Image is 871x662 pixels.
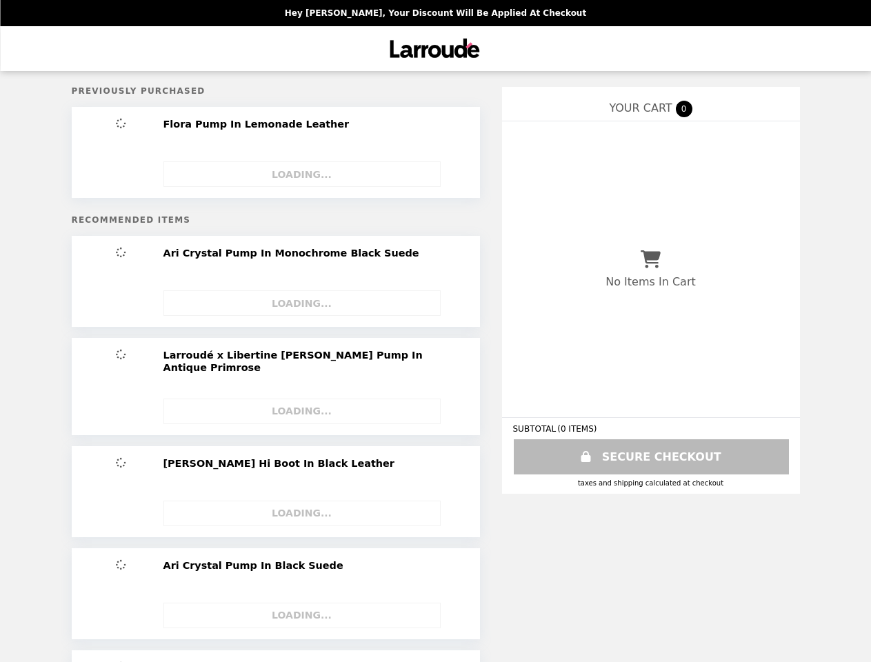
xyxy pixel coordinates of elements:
[676,101,692,117] span: 0
[386,34,485,63] img: Brand Logo
[163,349,459,374] h2: Larroudé x Libertine [PERSON_NAME] Pump In Antique Primrose
[163,559,349,572] h2: Ari Crystal Pump In Black Suede
[72,215,480,225] h5: Recommended Items
[609,101,672,114] span: YOUR CART
[72,86,480,96] h5: Previously Purchased
[163,247,425,259] h2: Ari Crystal Pump In Monochrome Black Suede
[513,479,789,487] div: Taxes and Shipping calculated at checkout
[605,275,695,288] p: No Items In Cart
[163,118,355,130] h2: Flora Pump In Lemonade Leather
[557,424,597,434] span: ( 0 ITEMS )
[513,424,558,434] span: SUBTOTAL
[163,457,400,470] h2: [PERSON_NAME] Hi Boot In Black Leather
[285,8,586,18] p: Hey [PERSON_NAME], your discount will be applied at checkout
